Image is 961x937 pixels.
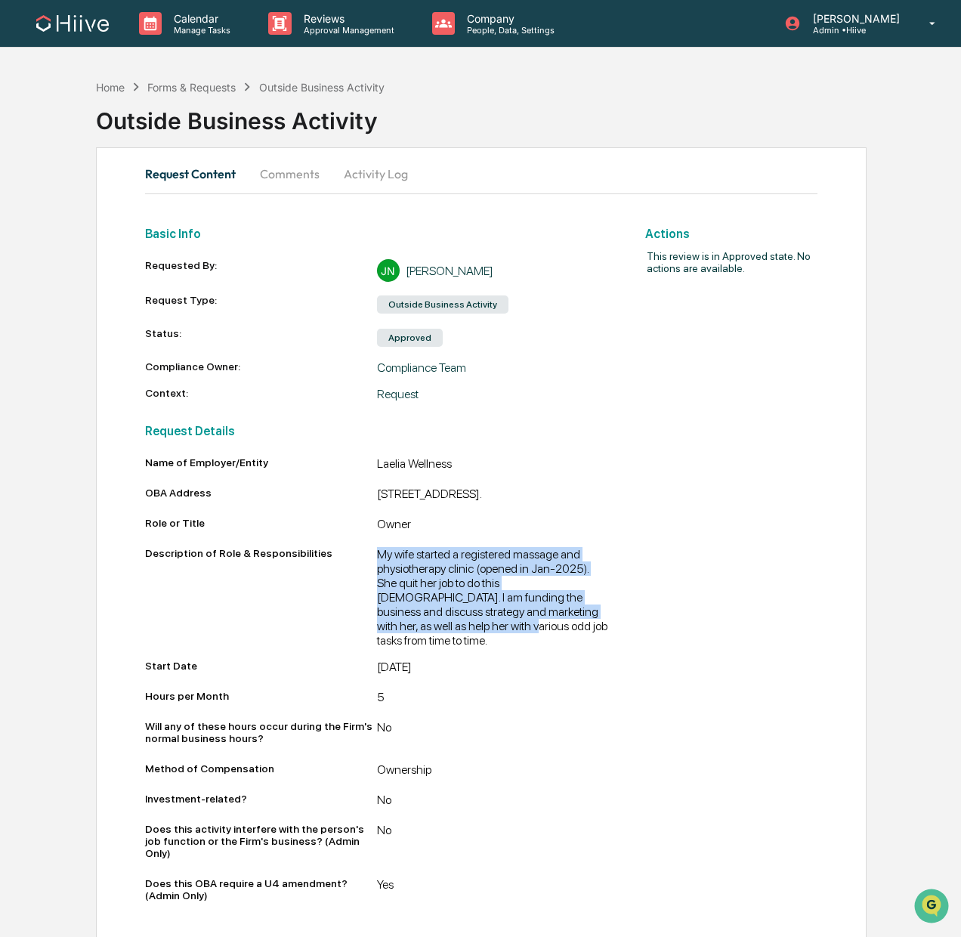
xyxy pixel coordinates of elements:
div: Compliance Owner: [145,360,377,375]
div: Will any of these hours occur during the Firm's normal business hours? [145,720,377,744]
div: Ownership [377,762,609,781]
div: 🖐️ [15,191,27,203]
div: No [377,823,609,865]
div: Outside Business Activity [377,295,508,314]
p: Reviews [292,12,402,25]
div: Requested By: [145,259,377,282]
div: Home [96,81,125,94]
p: [PERSON_NAME] [801,12,907,25]
div: No [377,793,609,811]
div: Laelia Wellness [377,456,609,475]
p: Approval Management [292,25,402,36]
div: Hours per Month [145,690,377,702]
div: 🔎 [15,220,27,232]
div: Forms & Requests [147,81,236,94]
button: Comments [248,156,332,192]
div: [STREET_ADDRESS]. [377,487,609,505]
p: Calendar [162,12,238,25]
h2: Request Details [145,424,609,438]
h2: Actions [645,227,817,241]
div: Method of Compensation [145,762,377,775]
div: 🗄️ [110,191,122,203]
h2: This review is in Approved state. No actions are available. [609,250,817,274]
div: OBA Address [145,487,377,499]
span: Attestations [125,190,187,205]
a: 🔎Data Lookup [9,212,101,240]
div: JN [377,259,400,282]
a: 🗄️Attestations [104,184,193,211]
button: Request Content [145,156,248,192]
div: Does this OBA require a U4 amendment? (Admin Only) [145,877,377,901]
div: Request Type: [145,294,377,315]
p: How can we help? [15,31,275,55]
span: Preclearance [30,190,97,205]
div: Request [377,387,609,401]
img: logo [36,15,109,32]
div: No [377,720,609,750]
div: Yes [377,877,609,908]
div: Compliance Team [377,360,609,375]
div: Investment-related? [145,793,377,805]
p: Manage Tasks [162,25,238,36]
div: [PERSON_NAME] [406,264,493,278]
div: Owner [377,517,609,535]
div: Outside Business Activity [96,95,961,135]
p: People, Data, Settings [455,25,562,36]
div: Name of Employer/Entity [145,456,377,468]
div: 5 [377,690,609,708]
span: Data Lookup [30,218,95,233]
div: Status: [145,327,377,348]
iframe: Open customer support [913,887,953,928]
div: Start new chat [51,115,248,130]
div: Does this activity interfere with the person's job function or the Firm's business? (Admin Only) [145,823,377,859]
h2: Basic Info [145,227,609,241]
div: Outside Business Activity [259,81,385,94]
p: Admin • Hiive [801,25,907,36]
a: 🖐️Preclearance [9,184,104,211]
div: Approved [377,329,443,347]
span: Pylon [150,255,183,267]
button: Start new chat [257,119,275,138]
img: 1746055101610-c473b297-6a78-478c-a979-82029cc54cd1 [15,115,42,142]
div: Start Date [145,660,377,672]
div: secondary tabs example [145,156,817,192]
a: Powered byPylon [107,255,183,267]
div: My wife started a registered massage and physiotherapy clinic (opened in Jan-2025). She quit her ... [377,547,609,648]
p: Company [455,12,562,25]
div: Description of Role & Responsibilities [145,547,377,642]
div: Context: [145,387,377,401]
div: [DATE] [377,660,609,678]
button: Activity Log [332,156,420,192]
div: We're available if you need us! [51,130,191,142]
div: Role or Title [145,517,377,529]
input: Clear [39,68,249,84]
